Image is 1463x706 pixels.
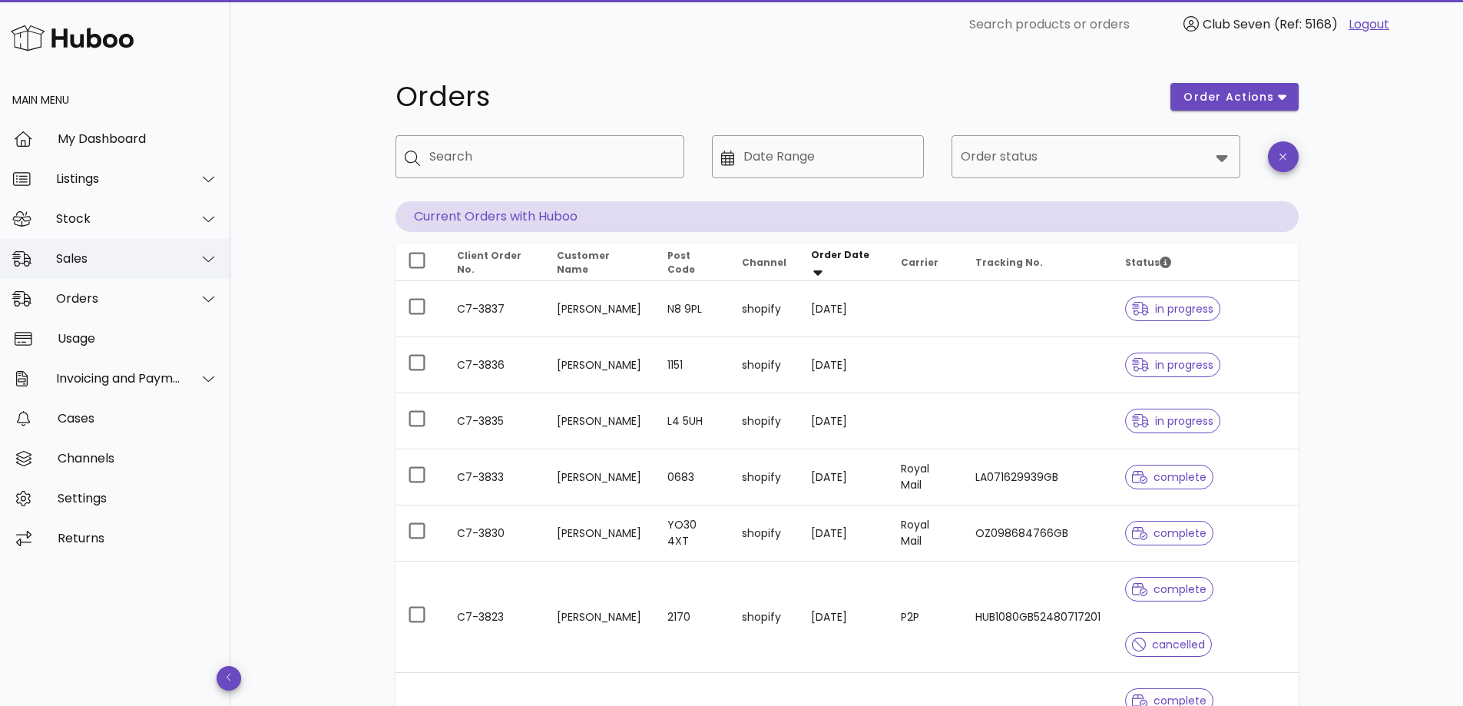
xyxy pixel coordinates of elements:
[445,244,544,281] th: Client Order No.
[1203,15,1270,33] span: Club Seven
[889,505,963,562] td: Royal Mail
[445,562,544,673] td: C7-3823
[975,256,1043,269] span: Tracking No.
[901,256,938,269] span: Carrier
[1132,472,1206,482] span: complete
[58,131,218,146] div: My Dashboard
[1170,83,1298,111] button: order actions
[58,451,218,466] div: Channels
[557,249,610,276] span: Customer Name
[963,505,1113,562] td: OZ098684766GB
[799,281,889,337] td: [DATE]
[730,244,799,281] th: Channel
[58,531,218,545] div: Returns
[811,248,869,261] span: Order Date
[799,337,889,393] td: [DATE]
[963,244,1113,281] th: Tracking No.
[742,256,786,269] span: Channel
[1113,244,1298,281] th: Status
[655,393,729,449] td: L4 5UH
[799,449,889,505] td: [DATE]
[655,337,729,393] td: 1151
[963,562,1113,673] td: HUB1080GB52480717201
[1132,528,1206,539] span: complete
[58,331,218,346] div: Usage
[799,562,889,673] td: [DATE]
[445,449,544,505] td: C7-3833
[544,337,655,393] td: [PERSON_NAME]
[730,281,799,337] td: shopify
[457,249,521,276] span: Client Order No.
[1132,695,1206,706] span: complete
[1183,89,1275,105] span: order actions
[667,249,695,276] span: Post Code
[1132,360,1213,370] span: in progress
[56,211,181,226] div: Stock
[544,449,655,505] td: [PERSON_NAME]
[655,449,729,505] td: 0683
[445,337,544,393] td: C7-3836
[56,291,181,306] div: Orders
[889,562,963,673] td: P2P
[58,491,218,505] div: Settings
[730,393,799,449] td: shopify
[730,449,799,505] td: shopify
[799,244,889,281] th: Order Date: Sorted descending. Activate to remove sorting.
[1132,416,1213,426] span: in progress
[655,562,729,673] td: 2170
[730,337,799,393] td: shopify
[1274,15,1338,33] span: (Ref: 5168)
[1132,639,1205,650] span: cancelled
[544,562,655,673] td: [PERSON_NAME]
[1125,256,1171,269] span: Status
[889,244,963,281] th: Carrier
[56,251,181,266] div: Sales
[655,244,729,281] th: Post Code
[730,562,799,673] td: shopify
[1349,15,1389,34] a: Logout
[56,171,181,186] div: Listings
[655,505,729,562] td: YO30 4XT
[655,281,729,337] td: N8 9PL
[544,244,655,281] th: Customer Name
[889,449,963,505] td: Royal Mail
[544,393,655,449] td: [PERSON_NAME]
[1132,584,1206,595] span: complete
[1132,303,1213,314] span: in progress
[445,505,544,562] td: C7-3830
[730,505,799,562] td: shopify
[544,505,655,562] td: [PERSON_NAME]
[11,22,134,55] img: Huboo Logo
[799,505,889,562] td: [DATE]
[799,393,889,449] td: [DATE]
[445,393,544,449] td: C7-3835
[544,281,655,337] td: [PERSON_NAME]
[445,281,544,337] td: C7-3837
[396,201,1299,232] p: Current Orders with Huboo
[952,135,1240,178] div: Order status
[396,83,1153,111] h1: Orders
[56,371,181,386] div: Invoicing and Payments
[963,449,1113,505] td: LA071629939GB
[58,411,218,426] div: Cases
